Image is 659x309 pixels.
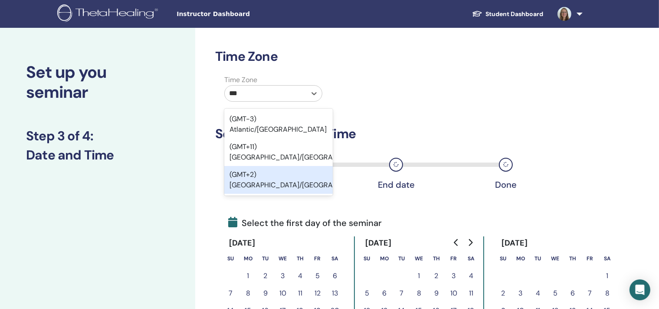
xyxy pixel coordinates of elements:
button: 7 [393,285,410,302]
th: Saturday [599,250,616,267]
button: Go to previous month [449,234,463,251]
th: Sunday [222,250,239,267]
th: Saturday [326,250,344,267]
button: 7 [222,285,239,302]
img: default.jpg [557,7,571,21]
button: 5 [547,285,564,302]
button: 8 [239,285,257,302]
button: 9 [257,285,274,302]
th: Friday [581,250,599,267]
th: Friday [445,250,462,267]
div: (GMT+2) [GEOGRAPHIC_DATA]/[GEOGRAPHIC_DATA] [224,166,333,194]
th: Thursday [428,250,445,267]
div: [DATE] [495,236,535,250]
th: Sunday [358,250,376,267]
th: Tuesday [257,250,274,267]
div: [DATE] [222,236,262,250]
h2: Set up you seminar [26,63,169,102]
th: Friday [309,250,326,267]
button: 4 [529,285,547,302]
button: 4 [292,267,309,285]
th: Monday [239,250,257,267]
img: logo.png [57,4,161,24]
img: graduation-cap-white.svg [472,10,482,17]
th: Tuesday [529,250,547,267]
button: 3 [274,267,292,285]
button: 10 [274,285,292,302]
h3: Seminar Date and Time [215,126,558,142]
button: 6 [564,285,581,302]
button: 2 [428,267,445,285]
th: Thursday [292,250,309,267]
div: Done [484,179,528,190]
th: Monday [376,250,393,267]
button: 6 [376,285,393,302]
th: Monday [512,250,529,267]
div: [DATE] [358,236,399,250]
button: 5 [309,267,326,285]
button: 10 [445,285,462,302]
button: 2 [257,267,274,285]
button: 3 [512,285,529,302]
h3: Date and Time [26,147,169,163]
h3: Time Zone [215,49,558,64]
th: Thursday [564,250,581,267]
button: 8 [410,285,428,302]
button: 1 [599,267,616,285]
button: 12 [309,285,326,302]
button: 4 [462,267,480,285]
button: 1 [239,267,257,285]
th: Wednesday [274,250,292,267]
a: Student Dashboard [465,6,551,22]
button: 1 [410,267,428,285]
button: 9 [428,285,445,302]
div: (GMT+11) [GEOGRAPHIC_DATA]/[GEOGRAPHIC_DATA] [224,138,333,166]
button: 11 [292,285,309,302]
th: Wednesday [547,250,564,267]
th: Sunday [495,250,512,267]
button: 2 [495,285,512,302]
div: End date [374,179,418,190]
button: 3 [445,267,462,285]
button: 5 [358,285,376,302]
button: 11 [462,285,480,302]
span: Instructor Dashboard [177,10,307,19]
h3: Step 3 of 4 : [26,128,169,144]
button: Go to next month [463,234,477,251]
th: Wednesday [410,250,428,267]
th: Saturday [462,250,480,267]
button: 13 [326,285,344,302]
div: Open Intercom Messenger [629,279,650,300]
button: 8 [599,285,616,302]
button: 6 [326,267,344,285]
span: Select the first day of the seminar [228,216,382,229]
div: (GMT-3) Atlantic/[GEOGRAPHIC_DATA] [224,110,333,138]
label: Time Zone [219,75,328,85]
th: Tuesday [393,250,410,267]
button: 7 [581,285,599,302]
